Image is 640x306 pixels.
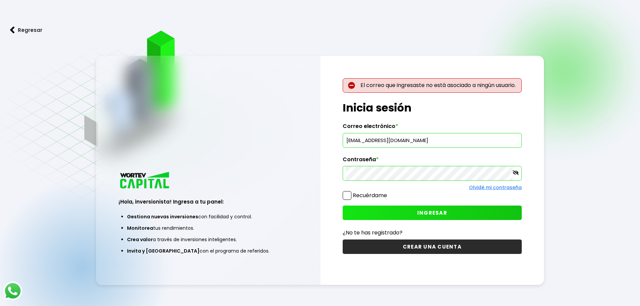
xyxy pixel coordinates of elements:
[469,184,522,191] a: Olvidé mi contraseña
[119,171,172,191] img: logo_wortev_capital
[343,78,522,93] p: El correo que ingresaste no está asociado a ningún usuario.
[353,191,387,199] label: Recuérdame
[343,156,522,166] label: Contraseña
[343,228,522,254] a: ¿No te has registrado?CREAR UNA CUENTA
[127,222,289,234] li: tus rendimientos.
[343,206,522,220] button: INGRESAR
[343,123,522,133] label: Correo electrónico
[119,198,298,206] h3: ¡Hola, inversionista! Ingresa a tu panel:
[127,213,198,220] span: Gestiona nuevas inversiones
[346,133,519,147] input: hola@wortev.capital
[348,82,355,89] img: error-circle.027baa21.svg
[343,228,522,237] p: ¿No te has registrado?
[343,239,522,254] button: CREAR UNA CUENTA
[10,27,15,34] img: flecha izquierda
[127,225,153,231] span: Monitorea
[127,236,153,243] span: Crea valor
[127,234,289,245] li: a través de inversiones inteligentes.
[343,100,522,116] h1: Inicia sesión
[3,281,22,300] img: logos_whatsapp-icon.242b2217.svg
[127,245,289,257] li: con el programa de referidos.
[417,209,447,216] span: INGRESAR
[127,211,289,222] li: con facilidad y control.
[127,248,200,254] span: Invita y [GEOGRAPHIC_DATA]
